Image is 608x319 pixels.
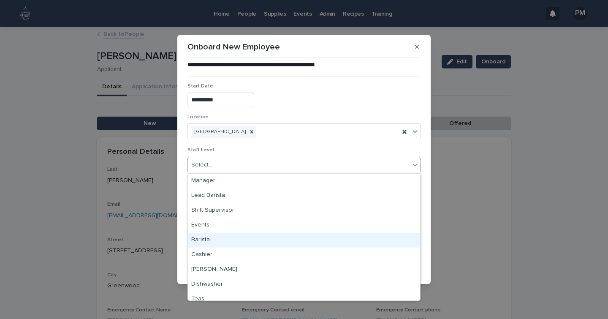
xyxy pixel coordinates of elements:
div: Lead Barista [188,188,420,203]
div: Shift Supervisor [188,203,420,218]
div: Teas [188,292,420,307]
div: Dishwasher [188,277,420,292]
div: Events [188,218,420,233]
span: Staff Level [187,147,214,153]
div: Baker [188,262,420,277]
div: Manager [188,174,420,188]
div: Cashier [188,248,420,262]
div: Barista [188,233,420,248]
span: Start Date [187,84,213,89]
div: Select... [191,161,212,169]
div: [GEOGRAPHIC_DATA] [192,126,247,138]
p: Onboard New Employee [187,42,280,52]
span: Location [187,115,209,120]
